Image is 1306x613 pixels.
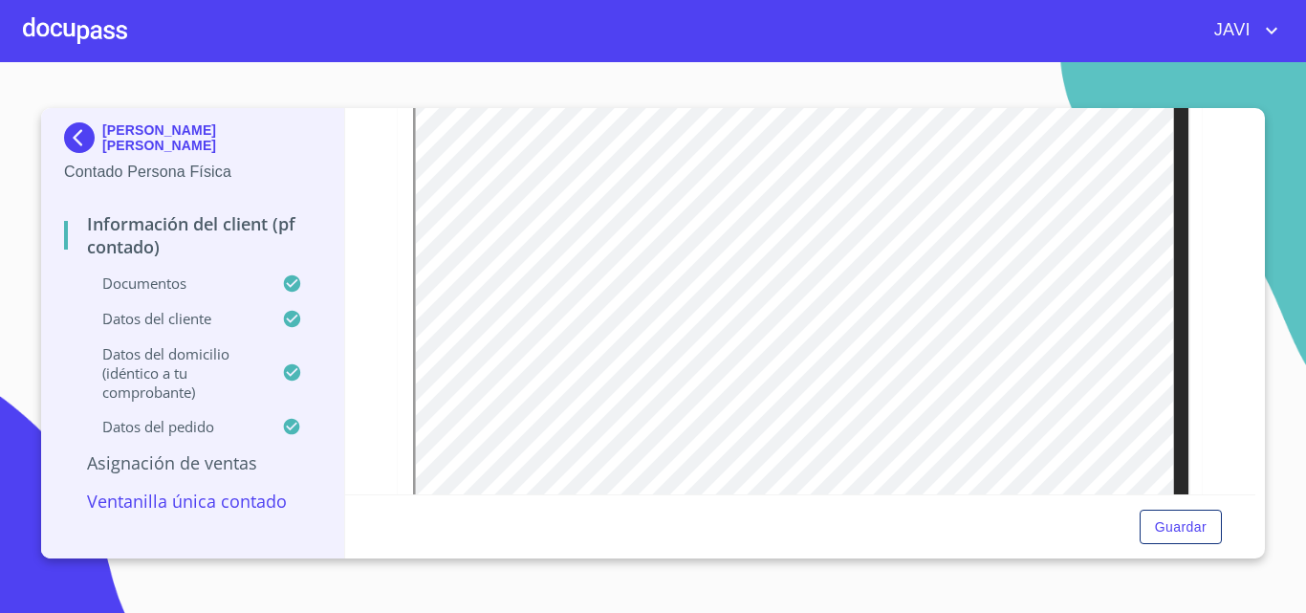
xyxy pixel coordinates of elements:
[64,309,282,328] p: Datos del cliente
[102,122,321,153] p: [PERSON_NAME] [PERSON_NAME]
[1155,515,1207,539] span: Guardar
[64,344,282,402] p: Datos del domicilio (idéntico a tu comprobante)
[64,122,102,153] img: Docupass spot blue
[64,122,321,161] div: [PERSON_NAME] [PERSON_NAME]
[1140,510,1222,545] button: Guardar
[64,161,321,184] p: Contado Persona Física
[64,451,321,474] p: Asignación de Ventas
[64,212,321,258] p: Información del Client (PF contado)
[64,417,282,436] p: Datos del pedido
[413,67,1190,581] iframe: Identificación Oficial
[64,490,321,513] p: Ventanilla única contado
[1200,15,1283,46] button: account of current user
[64,274,282,293] p: Documentos
[1200,15,1260,46] span: JAVI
